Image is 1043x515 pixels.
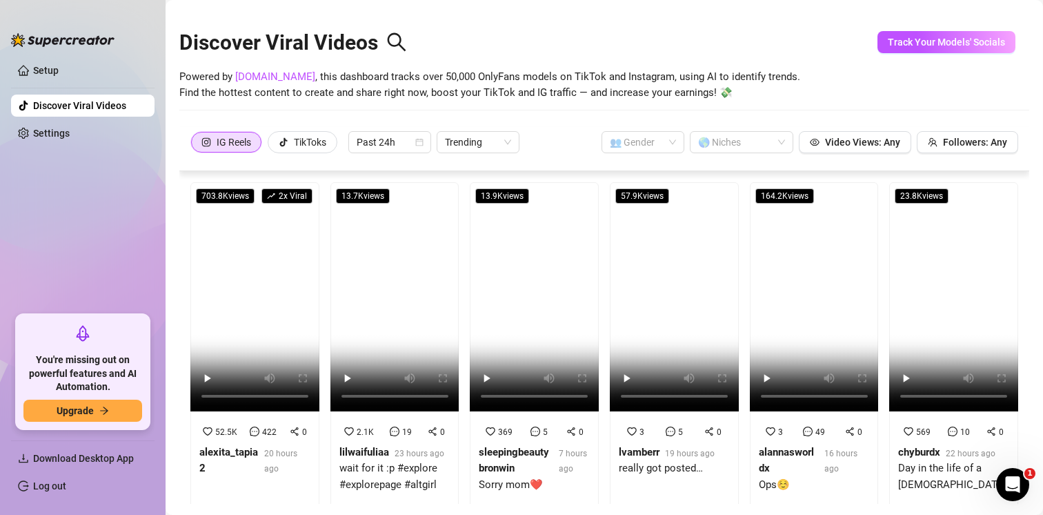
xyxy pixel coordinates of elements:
span: 49 [815,427,825,437]
span: message [530,427,540,436]
a: 164.2Kviews3490alannasworldx16 hours agoOps☺️ [750,182,879,513]
div: TikToks [294,132,326,153]
a: 57.9Kviews350lvamberr19 hours agoreally got posted… [610,182,739,513]
a: Settings [33,128,70,139]
span: 0 [302,427,307,437]
span: Upgrade [57,405,94,416]
span: 164.2K views [755,188,814,204]
span: 569 [916,427,931,437]
span: 13.9K views [475,188,529,204]
span: 0 [440,427,445,437]
span: message [948,427,957,436]
a: Log out [33,480,66,492]
span: 19 hours ago [665,449,715,458]
span: message [803,427,813,436]
div: Ops☺️ [759,477,870,494]
div: IG Reels [217,132,251,153]
span: arrow-right [99,406,109,416]
span: Powered by , this dashboard tracks over 50,000 OnlyFans models on TikTok and Instagram, using AI ... [179,69,800,101]
a: 13.9Kviews36950sleepingbeautybronwin7 hours agoSorry mom❤️ [470,182,599,513]
span: Past 24h [357,132,423,153]
span: heart [766,427,775,436]
div: really got posted… [619,460,715,477]
span: Trending [445,132,511,153]
a: 13.7Kviews2.1K190lilwaifuliaa23 hours agowait for it :p #explore #explorepage #altgirl [330,182,459,513]
a: 23.8Kviews569100chyburdx22 hours agoDay in the life of a [DEMOGRAPHIC_DATA]. No trending audio. 🕊... [889,182,1018,513]
span: 2 x Viral [261,188,312,204]
span: 16 hours ago [824,449,857,474]
span: 3 [639,427,644,437]
button: Track Your Models' Socials [877,31,1015,53]
button: Video Views: Any [799,131,911,153]
span: heart [203,427,212,436]
strong: chyburdx [898,446,940,458]
span: heart [344,427,354,436]
span: 7 hours ago [559,449,587,474]
span: 23 hours ago [395,449,444,458]
iframe: Intercom live chat [996,468,1029,501]
span: message [250,427,259,436]
span: calendar [415,138,424,146]
span: 0 [857,427,862,437]
span: heart [627,427,637,436]
span: instagram [201,137,211,147]
span: You're missing out on powerful features and AI Automation. [23,353,142,394]
div: Day in the life of a [DEMOGRAPHIC_DATA]. No trending audio. 🕊️🍯 #dayinthelife #notrendingaudio [898,460,1009,493]
span: 703.8K views [196,188,255,204]
span: Download Desktop App [33,453,134,464]
span: download [18,453,29,464]
span: 13.7K views [336,188,390,204]
a: Discover Viral Videos [33,100,126,111]
span: 10 [960,427,970,437]
span: message [390,427,399,436]
span: 369 [498,427,513,437]
strong: lilwaifuliaa [339,446,389,458]
span: team [928,137,937,147]
span: 1 [1024,468,1035,479]
span: share-alt [428,427,437,436]
span: 5 [678,427,683,437]
span: 20 hours ago [264,449,297,474]
span: rise [267,192,275,200]
span: search [386,32,407,52]
button: Upgradearrow-right [23,400,142,422]
span: rocket [74,325,91,342]
span: 0 [579,427,584,437]
a: 703.8Kviewsrise2x Viral52.5K4220alexita_tapia220 hours ago [190,182,319,513]
strong: lvamberr [619,446,659,458]
span: 5 [543,427,548,437]
span: tik-tok [279,137,288,147]
span: share-alt [704,427,714,436]
span: 57.9K views [615,188,669,204]
img: logo-BBDzfeDw.svg [11,33,115,47]
strong: alannasworldx [759,446,814,475]
div: Sorry mom❤️ [479,477,590,494]
span: 0 [999,427,1004,437]
span: 52.5K [215,427,237,437]
span: Followers: Any [943,137,1007,148]
span: share-alt [845,427,855,436]
span: 22 hours ago [946,449,995,458]
span: Track Your Models' Socials [888,37,1005,48]
span: heart [486,427,495,436]
span: 2.1K [357,427,374,437]
strong: sleepingbeautybronwin [479,446,549,475]
span: 19 [402,427,412,437]
h2: Discover Viral Videos [179,30,407,56]
span: 422 [262,427,277,437]
a: [DOMAIN_NAME] [235,70,315,83]
div: wait for it :p #explore #explorepage #altgirl [339,460,450,493]
span: eye [810,137,819,147]
span: 23.8K views [895,188,948,204]
span: share-alt [566,427,576,436]
button: Followers: Any [917,131,1018,153]
span: 0 [717,427,722,437]
strong: alexita_tapia2 [199,446,258,475]
span: heart [904,427,913,436]
span: Video Views: Any [825,137,900,148]
span: share-alt [290,427,299,436]
span: message [666,427,675,436]
span: 3 [778,427,783,437]
span: share-alt [986,427,996,436]
a: Setup [33,65,59,76]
